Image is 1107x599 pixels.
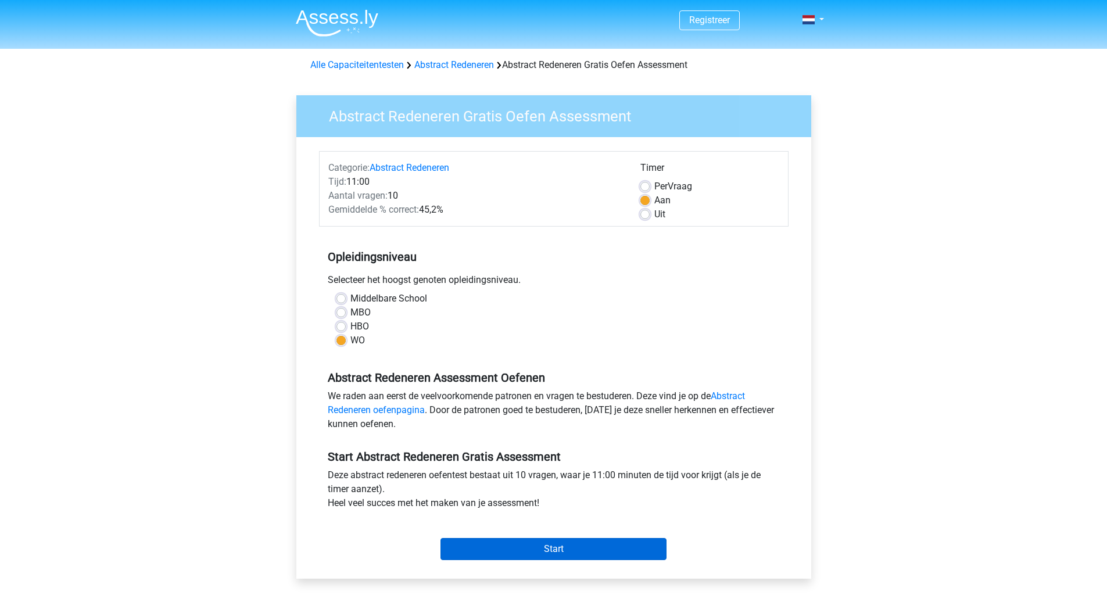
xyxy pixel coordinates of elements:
h5: Start Abstract Redeneren Gratis Assessment [328,450,780,464]
label: Vraag [654,180,692,193]
h3: Abstract Redeneren Gratis Oefen Assessment [315,103,803,125]
img: Assessly [296,9,378,37]
span: Categorie: [328,162,370,173]
span: Aantal vragen: [328,190,388,201]
label: Middelbare School [350,292,427,306]
div: Selecteer het hoogst genoten opleidingsniveau. [319,273,789,292]
div: Timer [640,161,779,180]
div: Deze abstract redeneren oefentest bestaat uit 10 vragen, waar je 11:00 minuten de tijd voor krijg... [319,468,789,515]
div: 45,2% [320,203,632,217]
div: We raden aan eerst de veelvoorkomende patronen en vragen te bestuderen. Deze vind je op de . Door... [319,389,789,436]
label: Aan [654,193,671,207]
input: Start [440,538,667,560]
a: Registreer [689,15,730,26]
div: 11:00 [320,175,632,189]
label: HBO [350,320,369,333]
div: 10 [320,189,632,203]
a: Alle Capaciteitentesten [310,59,404,70]
a: Abstract Redeneren [370,162,449,173]
span: Tijd: [328,176,346,187]
label: WO [350,333,365,347]
label: Uit [654,207,665,221]
span: Gemiddelde % correct: [328,204,419,215]
label: MBO [350,306,371,320]
a: Abstract Redeneren [414,59,494,70]
div: Abstract Redeneren Gratis Oefen Assessment [306,58,802,72]
h5: Abstract Redeneren Assessment Oefenen [328,371,780,385]
h5: Opleidingsniveau [328,245,780,268]
span: Per [654,181,668,192]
